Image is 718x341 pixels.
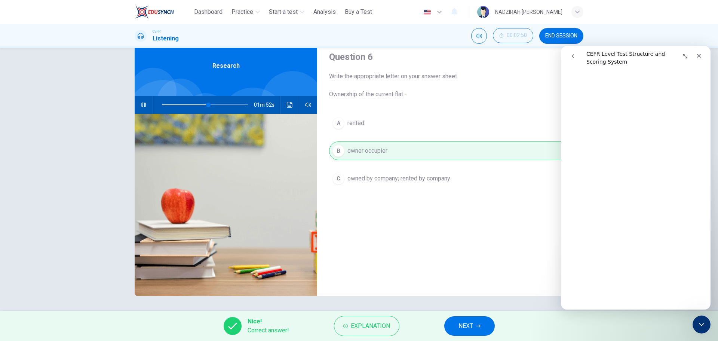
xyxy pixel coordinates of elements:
[310,5,339,19] button: Analysis
[248,326,289,335] span: Correct answer!
[329,72,571,99] span: Write the appropriate letter on your answer sheet. Ownership of the current flat -
[191,5,225,19] button: Dashboard
[471,28,487,44] div: Mute
[444,316,495,336] button: NEXT
[266,5,307,19] button: Start a test
[194,7,223,16] span: Dashboard
[228,5,263,19] button: Practice
[153,34,179,43] h1: Listening
[493,28,533,44] div: Hide
[212,61,240,70] span: Research
[334,316,399,336] button: Explanation
[153,29,160,34] span: CEFR
[495,7,562,16] div: NADZIRAH [PERSON_NAME]
[135,4,174,19] img: ELTC logo
[313,7,336,16] span: Analysis
[135,4,191,19] a: ELTC logo
[539,28,583,44] button: END SESSION
[329,51,571,63] h4: Question 6
[345,7,372,16] span: Buy a Test
[269,7,298,16] span: Start a test
[248,317,289,326] span: Nice!
[423,9,432,15] img: en
[507,33,527,39] span: 00:02:50
[458,321,473,331] span: NEXT
[545,33,577,39] span: END SESSION
[342,5,375,19] button: Buy a Test
[493,28,533,43] button: 00:02:50
[351,321,390,331] span: Explanation
[693,316,711,334] iframe: Intercom live chat
[231,7,253,16] span: Practice
[135,114,317,296] img: Research
[561,46,711,310] iframe: Intercom live chat
[477,6,489,18] img: Profile picture
[254,96,280,114] span: 01m 52s
[284,96,296,114] button: Click to see the audio transcription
